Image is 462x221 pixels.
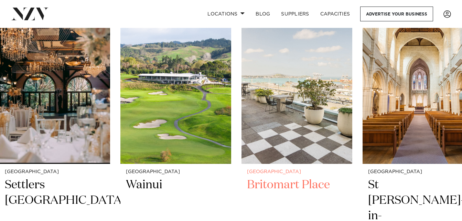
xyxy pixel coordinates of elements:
small: [GEOGRAPHIC_DATA] [5,169,105,175]
img: nzv-logo.png [11,8,49,20]
small: [GEOGRAPHIC_DATA] [126,169,226,175]
a: BLOG [250,7,276,21]
a: Capacities [315,7,356,21]
a: Advertise your business [360,7,433,21]
a: SUPPLIERS [276,7,314,21]
small: [GEOGRAPHIC_DATA] [247,169,347,175]
a: Locations [202,7,250,21]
